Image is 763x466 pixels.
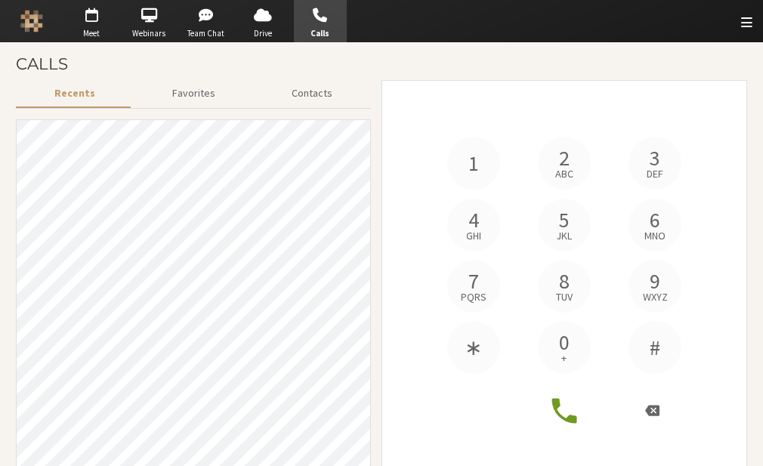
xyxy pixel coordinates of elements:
[555,168,573,179] span: abc
[253,80,371,106] button: Contacts
[294,27,347,40] span: Calls
[556,292,573,302] span: tuv
[538,199,591,252] button: 5jkl
[650,337,660,358] span: #
[447,321,500,374] button: ∗
[65,27,118,40] span: Meet
[647,168,663,179] span: def
[556,230,572,241] span: jkl
[468,270,479,292] span: 7
[465,337,482,358] span: ∗
[650,147,660,168] span: 3
[650,270,660,292] span: 9
[643,292,668,302] span: wxyz
[447,199,500,252] button: 4ghi
[466,230,481,241] span: ghi
[538,321,591,374] button: 0+
[559,332,570,353] span: 0
[650,209,660,230] span: 6
[538,137,591,190] button: 2abc
[559,270,570,292] span: 8
[236,27,289,40] span: Drive
[629,321,681,374] button: #
[180,27,233,40] span: Team Chat
[447,260,500,313] button: 7pqrs
[561,353,567,363] span: +
[559,147,570,168] span: 2
[134,80,254,106] button: Favorites
[629,199,681,252] button: 6mno
[644,230,666,241] span: mno
[468,209,479,230] span: 4
[559,209,570,230] span: 5
[432,91,697,137] h4: Phone number
[538,260,591,313] button: 8tuv
[16,55,747,73] h3: Calls
[461,292,487,302] span: pqrs
[20,10,43,32] img: Iotum
[629,260,681,313] button: 9wxyz
[447,137,500,190] button: 1
[122,27,175,40] span: Webinars
[16,80,134,106] button: Recents
[468,153,479,174] span: 1
[629,137,681,190] button: 3def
